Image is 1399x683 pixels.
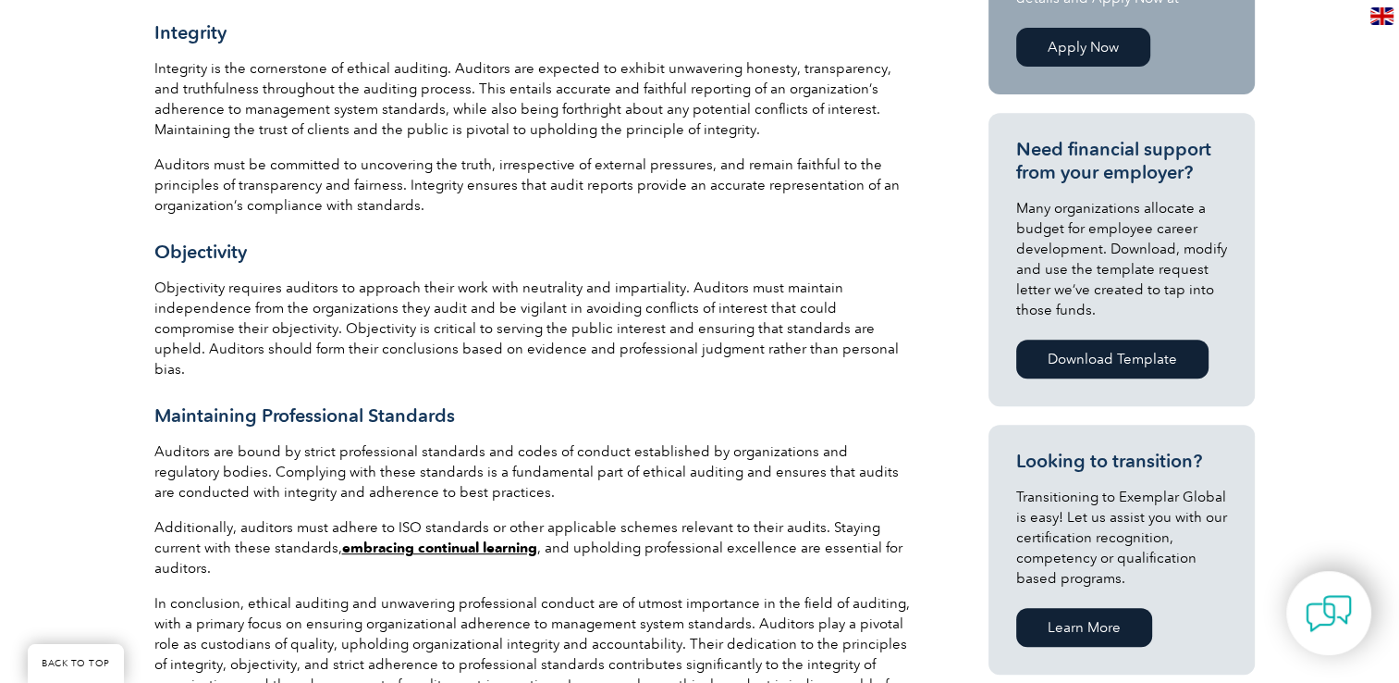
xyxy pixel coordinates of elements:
[154,21,913,44] h3: Integrity
[1016,198,1227,320] p: Many organizations allocate a budget for employee career development. Download, modify and use th...
[1016,340,1209,379] a: Download Template
[154,441,913,503] p: Auditors are bound by strict professional standards and codes of conduct established by organizat...
[1016,487,1227,589] p: Transitioning to Exemplar Global is easy! Let us assist you with our certification recognition, c...
[1016,450,1227,473] h3: Looking to transition?
[154,517,913,578] p: Additionally, auditors must adhere to ISO standards or other applicable schemes relevant to their...
[1016,138,1227,184] h3: Need financial support from your employer?
[1016,608,1152,647] a: Learn More
[342,540,537,556] a: embracing continual learning
[1370,7,1393,25] img: en
[154,241,913,264] h3: Objectivity
[154,278,913,379] p: Objectivity requires auditors to approach their work with neutrality and impartiality. Auditors m...
[1016,28,1150,67] a: Apply Now
[154,404,913,428] h3: Maintaining Professional Standards
[28,644,124,683] a: BACK TO TOP
[1306,590,1352,637] img: contact-chat.png
[154,155,913,216] p: Auditors must be committed to uncovering the truth, irrespective of external pressures, and remai...
[154,58,913,140] p: Integrity is the cornerstone of ethical auditing. Auditors are expected to exhibit unwavering hon...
